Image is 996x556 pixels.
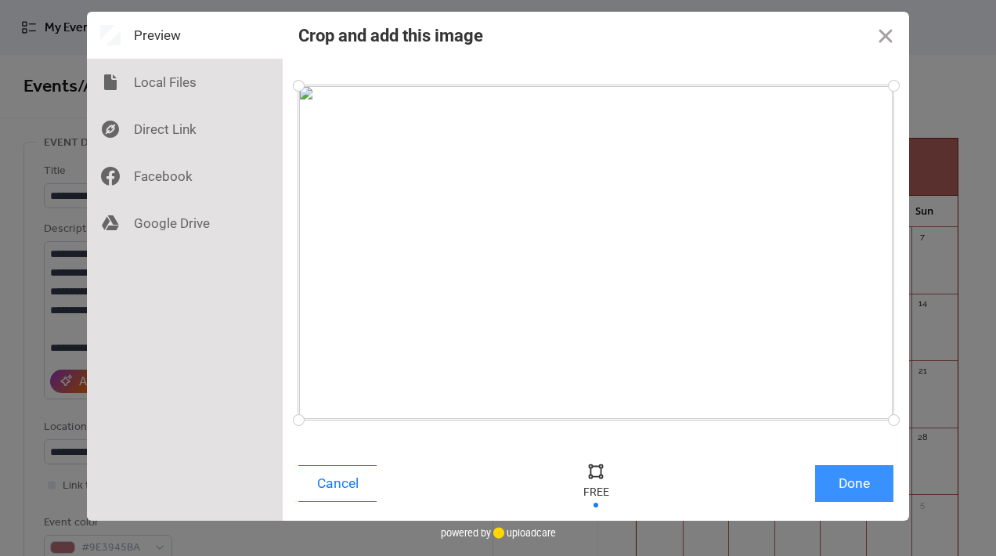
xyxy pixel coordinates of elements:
[441,521,556,544] div: powered by
[862,12,909,59] button: Close
[87,153,283,200] div: Facebook
[491,527,556,539] a: uploadcare
[815,465,893,502] button: Done
[298,26,483,45] div: Crop and add this image
[87,59,283,106] div: Local Files
[87,12,283,59] div: Preview
[87,106,283,153] div: Direct Link
[87,200,283,247] div: Google Drive
[298,465,377,502] button: Cancel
